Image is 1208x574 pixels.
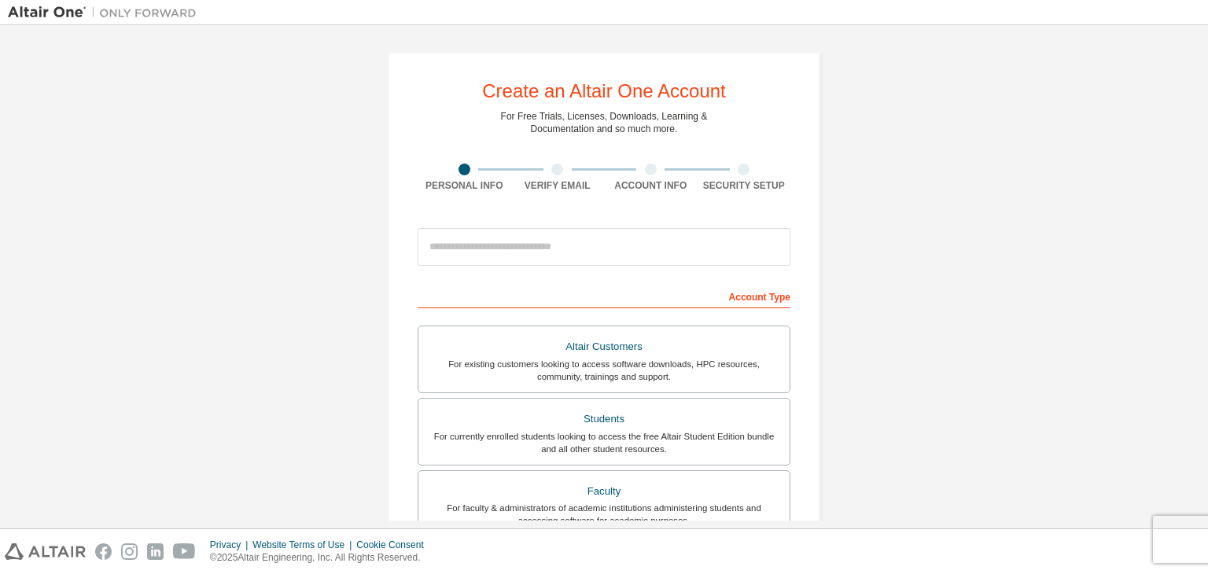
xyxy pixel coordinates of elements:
[428,358,780,383] div: For existing customers looking to access software downloads, HPC resources, community, trainings ...
[210,551,433,565] p: © 2025 Altair Engineering, Inc. All Rights Reserved.
[210,539,252,551] div: Privacy
[428,480,780,502] div: Faculty
[5,543,86,560] img: altair_logo.svg
[418,179,511,192] div: Personal Info
[418,283,790,308] div: Account Type
[95,543,112,560] img: facebook.svg
[147,543,164,560] img: linkedin.svg
[428,430,780,455] div: For currently enrolled students looking to access the free Altair Student Edition bundle and all ...
[501,110,708,135] div: For Free Trials, Licenses, Downloads, Learning & Documentation and so much more.
[8,5,204,20] img: Altair One
[428,502,780,527] div: For faculty & administrators of academic institutions administering students and accessing softwa...
[173,543,196,560] img: youtube.svg
[482,82,726,101] div: Create an Altair One Account
[428,336,780,358] div: Altair Customers
[356,539,433,551] div: Cookie Consent
[604,179,698,192] div: Account Info
[428,408,780,430] div: Students
[698,179,791,192] div: Security Setup
[252,539,356,551] div: Website Terms of Use
[511,179,605,192] div: Verify Email
[121,543,138,560] img: instagram.svg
